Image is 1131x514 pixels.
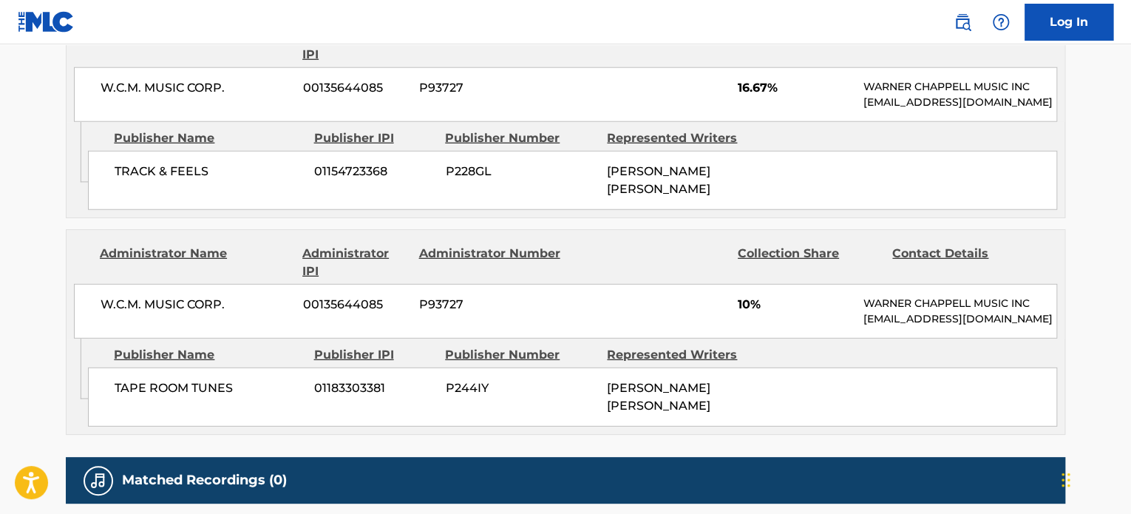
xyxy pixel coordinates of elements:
div: Publisher Number [445,346,596,364]
p: WARNER CHAPPELL MUSIC INC [863,296,1056,311]
span: P93727 [419,296,563,314]
iframe: Chat Widget [1057,443,1131,514]
div: Administrator Number [418,28,562,64]
span: 00135644085 [303,79,408,97]
div: Help [986,7,1016,37]
div: Contact Details [892,28,1036,64]
a: Log In [1025,4,1113,41]
p: WARNER CHAPPELL MUSIC INC [863,79,1056,95]
span: W.C.M. MUSIC CORP. [101,79,292,97]
div: Drag [1062,458,1070,502]
span: TRACK & FEELS [115,163,303,180]
div: Publisher IPI [313,346,434,364]
div: Publisher Number [445,129,596,147]
span: P244IY [445,379,596,397]
div: Contact Details [892,245,1036,280]
img: help [992,13,1010,31]
p: [EMAIL_ADDRESS][DOMAIN_NAME] [863,95,1056,110]
span: 10% [738,296,852,314]
span: P93727 [419,79,563,97]
span: 01154723368 [314,163,434,180]
span: 00135644085 [303,296,408,314]
span: [PERSON_NAME] [PERSON_NAME] [607,164,710,196]
span: 01183303381 [314,379,434,397]
img: search [954,13,971,31]
div: Administrator IPI [302,28,407,64]
img: Matched Recordings [89,472,107,490]
div: Publisher Name [114,346,302,364]
span: TAPE ROOM TUNES [115,379,303,397]
div: Administrator Name [100,245,291,280]
div: Publisher IPI [313,129,434,147]
img: MLC Logo [18,11,75,33]
a: Public Search [948,7,977,37]
div: Administrator Number [418,245,562,280]
div: Collection Share [738,245,881,280]
span: P228GL [445,163,596,180]
div: Administrator IPI [302,245,407,280]
div: Administrator Name [100,28,291,64]
span: 16.67% [738,79,852,97]
div: Represented Writers [607,129,758,147]
p: [EMAIL_ADDRESS][DOMAIN_NAME] [863,311,1056,327]
h5: Matched Recordings (0) [122,472,287,489]
div: Collection Share [738,28,881,64]
span: W.C.M. MUSIC CORP. [101,296,292,314]
span: [PERSON_NAME] [PERSON_NAME] [607,381,710,413]
div: Represented Writers [607,346,758,364]
div: Publisher Name [114,129,302,147]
